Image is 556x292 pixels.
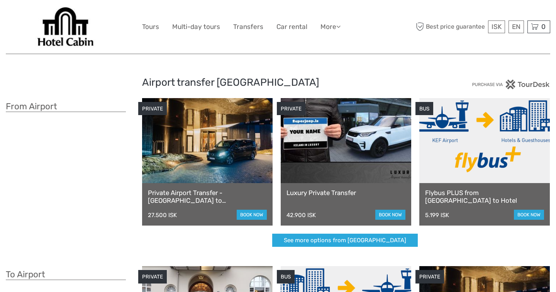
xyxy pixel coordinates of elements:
div: PRIVATE [277,102,305,115]
a: book now [375,210,405,220]
div: BUS [415,102,433,115]
div: PRIVATE [138,102,167,115]
div: 27.500 ISK [148,212,177,219]
div: 5.199 ISK [425,212,449,219]
img: Our services [35,6,96,48]
a: Transfers [233,21,263,32]
h3: From Airport [6,101,126,112]
span: Best price guarantee [414,20,486,33]
a: Car rental [276,21,307,32]
a: book now [237,210,267,220]
div: 42.900 ISK [286,212,316,219]
span: ISK [492,23,502,31]
div: EN [509,20,524,33]
a: Flybus PLUS from [GEOGRAPHIC_DATA] to Hotel [425,189,544,205]
a: See more options from [GEOGRAPHIC_DATA] [272,234,418,247]
div: PRIVATE [138,270,167,284]
img: PurchaseViaTourDesk.png [472,80,550,89]
a: book now [514,210,544,220]
h3: To Airport [6,269,126,280]
div: PRIVATE [415,270,444,284]
div: BUS [277,270,295,284]
a: Multi-day tours [172,21,220,32]
a: Luxury Private Transfer [286,189,405,197]
a: More [320,21,341,32]
h2: Airport transfer [GEOGRAPHIC_DATA] [142,76,414,89]
span: 0 [540,23,547,31]
a: Private Airport Transfer - [GEOGRAPHIC_DATA] to [GEOGRAPHIC_DATA] [148,189,267,205]
a: Tours [142,21,159,32]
